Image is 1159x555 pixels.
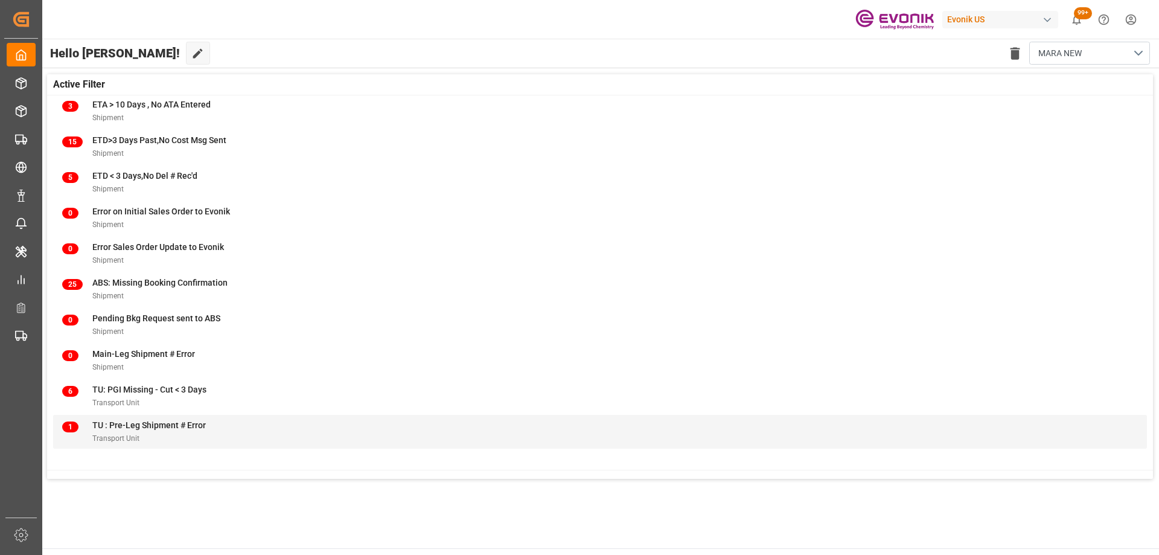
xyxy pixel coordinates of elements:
span: TU: PGI Missing - Cut < 3 Days [92,385,206,394]
span: Error Sales Order Update to Evonik [92,242,224,252]
span: 1 [62,422,78,432]
span: 0 [62,315,78,326]
div: Evonik US [942,11,1058,28]
a: 6TU: PGI Missing - Cut < 3 DaysTransport Unit [62,383,1138,409]
a: 15ETD>3 Days Past,No Cost Msg SentShipment [62,134,1138,159]
img: Evonik-brand-mark-Deep-Purple-RGB.jpeg_1700498283.jpeg [855,9,934,30]
a: 5ETD < 3 Days,No Del # Rec'dShipment [62,170,1138,195]
span: Transport Unit [92,434,139,443]
span: Main-Leg Shipment # Error [92,349,195,359]
span: Hello [PERSON_NAME]! [50,42,180,65]
span: Shipment [92,327,124,336]
span: 15 [62,136,83,147]
span: Shipment [92,220,124,229]
button: Evonik US [942,8,1063,31]
a: 3ETA > 10 Days , No ATA EnteredShipment [62,98,1138,124]
span: Shipment [92,256,124,265]
span: Shipment [92,292,124,300]
span: Pending Bkg Request sent to ABS [92,313,220,323]
a: 0Error on Initial Sales Order to EvonikShipment [62,205,1138,231]
span: ETD>3 Days Past,No Cost Msg Sent [92,135,226,145]
span: Shipment [92,114,124,122]
button: open menu [1029,42,1150,65]
span: MARA NEW [1038,47,1082,60]
span: 0 [62,208,78,219]
span: 3 [62,101,78,112]
span: 5 [62,172,78,183]
a: 25ABS: Missing Booking ConfirmationShipment [62,277,1138,302]
a: 0Pending Bkg Request sent to ABSShipment [62,312,1138,338]
span: 6 [62,386,78,397]
a: 0Error Sales Order Update to EvonikShipment [62,241,1138,266]
span: 25 [62,279,83,290]
span: ABS: Missing Booking Confirmation [92,278,228,287]
span: TU : Pre-Leg Shipment # Error [92,420,206,430]
span: Shipment [92,185,124,193]
span: Transport Unit [92,399,139,407]
button: Help Center [1090,6,1117,33]
span: Active Filter [53,77,105,92]
span: 0 [62,243,78,254]
span: Shipment [92,363,124,371]
a: 1TU : Pre-Leg Shipment # ErrorTransport Unit [62,419,1138,444]
span: ETD < 3 Days,No Del # Rec'd [92,171,197,181]
a: 0Main-Leg Shipment # ErrorShipment [62,348,1138,373]
span: Error on Initial Sales Order to Evonik [92,207,230,216]
span: 0 [62,350,78,361]
span: Shipment [92,149,124,158]
span: 99+ [1074,7,1092,19]
button: show 100 new notifications [1063,6,1090,33]
span: ETA > 10 Days , No ATA Entered [92,100,211,109]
